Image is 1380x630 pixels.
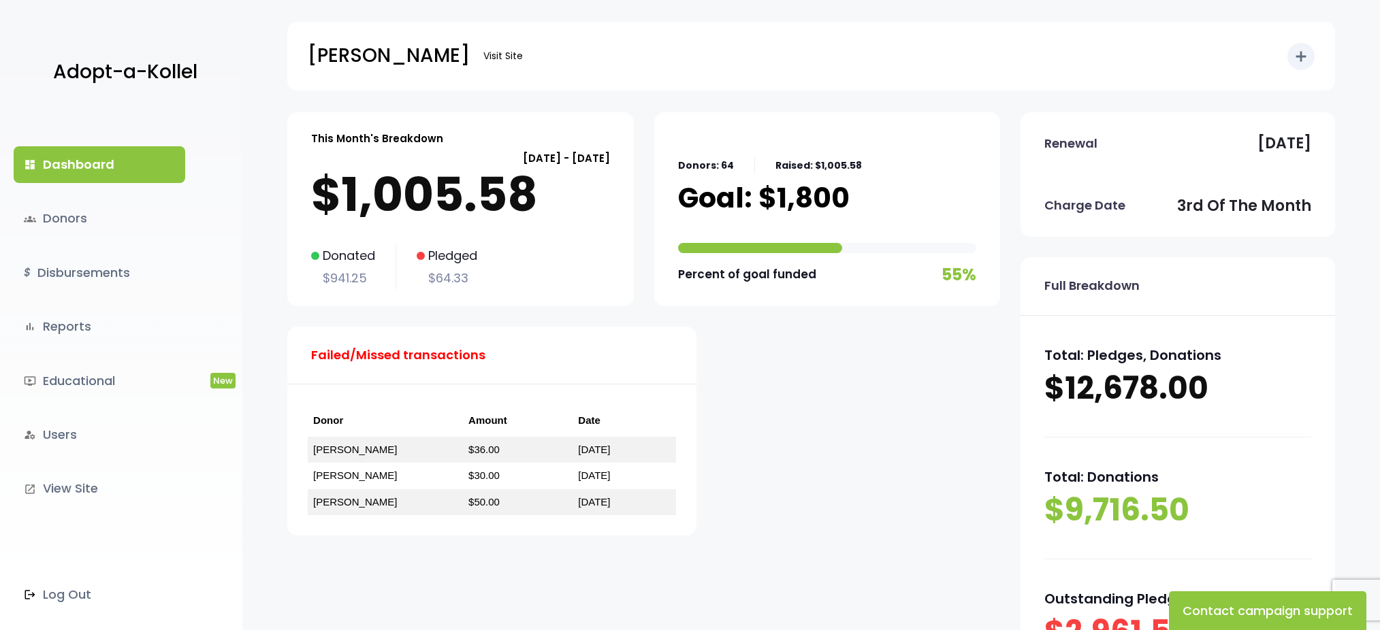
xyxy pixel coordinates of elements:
[578,496,610,508] a: [DATE]
[24,429,36,441] i: manage_accounts
[313,496,397,508] a: [PERSON_NAME]
[578,469,610,481] a: [DATE]
[311,267,375,289] p: $941.25
[942,260,976,289] p: 55%
[313,469,397,481] a: [PERSON_NAME]
[678,157,734,174] p: Donors: 64
[417,245,477,267] p: Pledged
[24,483,36,495] i: launch
[1044,343,1311,367] p: Total: Pledges, Donations
[308,39,470,73] p: [PERSON_NAME]
[578,444,610,455] a: [DATE]
[14,416,185,453] a: manage_accountsUsers
[24,375,36,387] i: ondemand_video
[1044,275,1140,297] p: Full Breakdown
[24,263,31,283] i: $
[14,308,185,345] a: bar_chartReports
[477,43,530,69] a: Visit Site
[468,469,500,481] a: $30.00
[573,405,676,437] th: Date
[468,444,500,455] a: $36.00
[24,320,36,333] i: bar_chart
[1044,489,1311,531] p: $9,716.50
[1287,43,1315,70] button: add
[210,373,236,388] span: New
[46,39,197,105] a: Adopt-a-Kollel
[14,576,185,613] a: Log Out
[678,181,850,215] p: Goal: $1,800
[1044,586,1311,611] p: Outstanding Pledges
[308,405,463,437] th: Donor
[1044,465,1311,489] p: Total: Donations
[53,55,197,89] p: Adopt-a-Kollel
[1044,195,1125,216] p: Charge Date
[468,496,500,508] a: $50.00
[311,149,610,167] p: [DATE] - [DATE]
[1169,591,1366,630] button: Contact campaign support
[311,344,485,366] p: Failed/Missed transactions
[1293,48,1309,65] i: add
[14,146,185,183] a: dashboardDashboard
[311,129,443,148] p: This Month's Breakdown
[1044,367,1311,410] p: $12,678.00
[313,444,397,455] a: [PERSON_NAME]
[1177,193,1311,220] p: 3rd of the month
[14,200,185,237] a: groupsDonors
[14,470,185,507] a: launchView Site
[678,264,816,285] p: Percent of goal funded
[14,363,185,399] a: ondemand_videoEducationalNew
[775,157,862,174] p: Raised: $1,005.58
[311,167,610,222] p: $1,005.58
[14,254,185,291] a: $Disbursements
[1257,130,1311,157] p: [DATE]
[417,267,477,289] p: $64.33
[311,245,375,267] p: Donated
[463,405,573,437] th: Amount
[1044,133,1097,154] p: Renewal
[24,159,36,171] i: dashboard
[24,213,36,225] span: groups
